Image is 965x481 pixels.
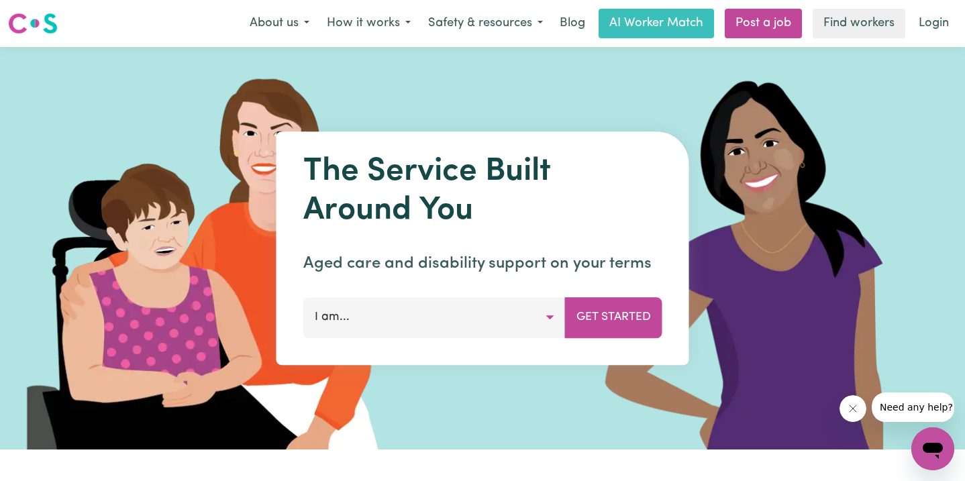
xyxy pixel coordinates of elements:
[911,9,957,38] a: Login
[552,9,593,38] a: Blog
[318,9,419,38] button: How it works
[303,153,662,230] h1: The Service Built Around You
[872,392,954,422] iframe: Message from company
[303,297,566,337] button: I am...
[565,297,662,337] button: Get Started
[725,9,802,38] a: Post a job
[8,11,58,36] img: Careseekers logo
[8,8,58,39] a: Careseekers logo
[813,9,905,38] a: Find workers
[911,427,954,470] iframe: Button to launch messaging window
[840,395,866,422] iframe: Close message
[303,252,662,276] p: Aged care and disability support on your terms
[419,9,552,38] button: Safety & resources
[241,9,318,38] button: About us
[599,9,714,38] a: AI Worker Match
